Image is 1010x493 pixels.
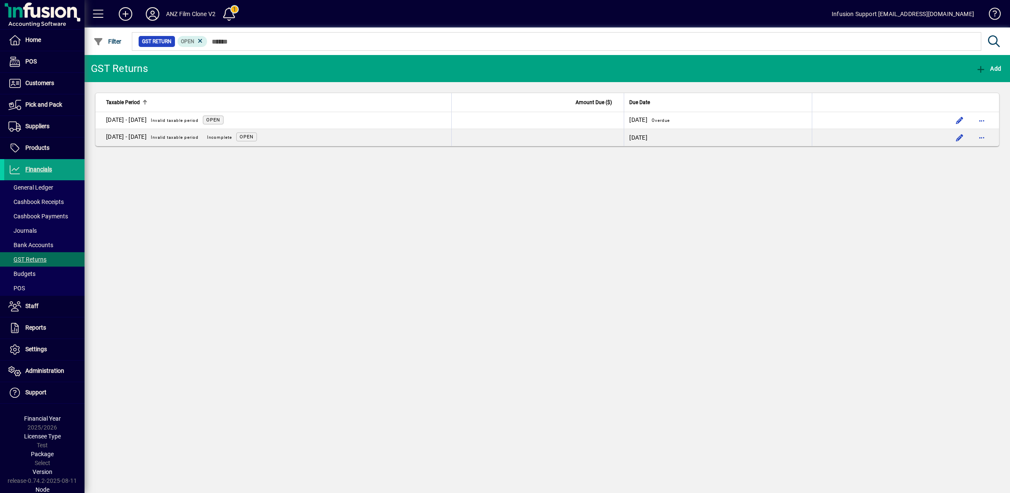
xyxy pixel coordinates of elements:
button: Filter [91,34,124,49]
button: More options [975,114,988,127]
a: Support [4,382,85,403]
td: [DATE] [624,129,812,146]
button: Add [974,61,1003,76]
span: Open [206,117,220,123]
a: Cashbook Receipts [4,195,85,209]
span: Cashbook Receipts [8,198,64,205]
div: Due Date [629,98,807,107]
span: Amount Due ($) [576,98,612,107]
span: Due Date [629,98,650,107]
span: Node [35,486,49,493]
span: Settings [25,346,47,353]
span: Pick and Pack [25,101,62,108]
span: Add [976,65,1001,72]
a: Budgets [4,267,85,281]
a: Home [4,30,85,51]
a: POS [4,51,85,72]
span: Financial Year [24,415,61,422]
span: Budgets [8,270,35,277]
div: GST Returns [91,62,148,75]
button: Add [112,6,139,22]
a: Journals [4,223,85,238]
span: Suppliers [25,123,49,129]
a: Reports [4,317,85,339]
a: Administration [4,361,85,382]
span: Invalid taxable period [151,135,199,140]
span: Reports [25,324,46,331]
span: Package [31,451,54,457]
span: Staff [25,303,38,309]
span: Version [33,468,52,475]
a: Cashbook Payments [4,209,85,223]
span: POS [25,58,37,65]
div: Infusion Support [EMAIL_ADDRESS][DOMAIN_NAME] [832,7,974,21]
div: Taxable Period [106,98,446,107]
span: Cashbook Payments [8,213,68,220]
span: Licensee Type [24,433,61,440]
span: GST Returns [8,256,46,263]
span: Filter [93,38,122,45]
span: Taxable Period [106,98,140,107]
span: Overdue [652,118,670,123]
button: Edit [953,114,966,127]
span: Home [25,36,41,43]
a: Pick and Pack [4,94,85,116]
span: General Ledger [8,184,53,191]
span: Support [25,389,46,396]
div: 01/01/2025 - 30/06/2025 [106,115,203,126]
a: POS [4,281,85,295]
span: POS [8,285,25,292]
div: Amount Due ($) [457,98,620,107]
div: 01/07/2025 - 31/12/2025 [106,132,236,143]
a: Customers [4,73,85,94]
a: General Ledger [4,180,85,195]
span: Invalid taxable period [151,118,199,123]
div: ANZ Film Clone V2 [166,7,216,21]
span: Incomplete [207,135,232,140]
a: GST Returns [4,252,85,267]
span: Open [240,134,254,140]
span: Administration [25,367,64,374]
span: Journals [8,227,37,234]
a: Suppliers [4,116,85,137]
span: Open [181,39,194,44]
span: GST Return [142,37,172,46]
span: Products [25,144,49,151]
td: [DATE] [624,112,812,129]
a: Settings [4,339,85,360]
a: Bank Accounts [4,238,85,252]
mat-chip: Status: Open [177,36,207,47]
a: Knowledge Base [983,2,999,29]
button: More options [975,131,988,144]
span: Bank Accounts [8,242,53,248]
button: Edit [953,131,966,144]
a: Products [4,138,85,159]
span: Financials [25,166,52,173]
span: Customers [25,80,54,86]
a: Staff [4,296,85,317]
button: Profile [139,6,166,22]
